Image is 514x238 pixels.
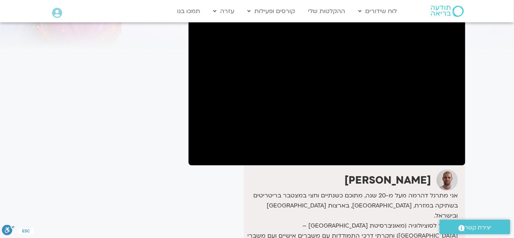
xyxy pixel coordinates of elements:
a: לוח שידורים [355,4,401,18]
a: תמכו בנו [174,4,204,18]
span: יצירת קשר [465,223,492,233]
a: יצירת קשר [440,220,510,234]
a: עזרה [210,4,238,18]
a: ההקלטות שלי [305,4,349,18]
img: תודעה בריאה [431,6,464,17]
a: קורסים ופעילות [244,4,299,18]
img: דקל קנטי [437,169,458,191]
strong: [PERSON_NAME] [344,173,431,187]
